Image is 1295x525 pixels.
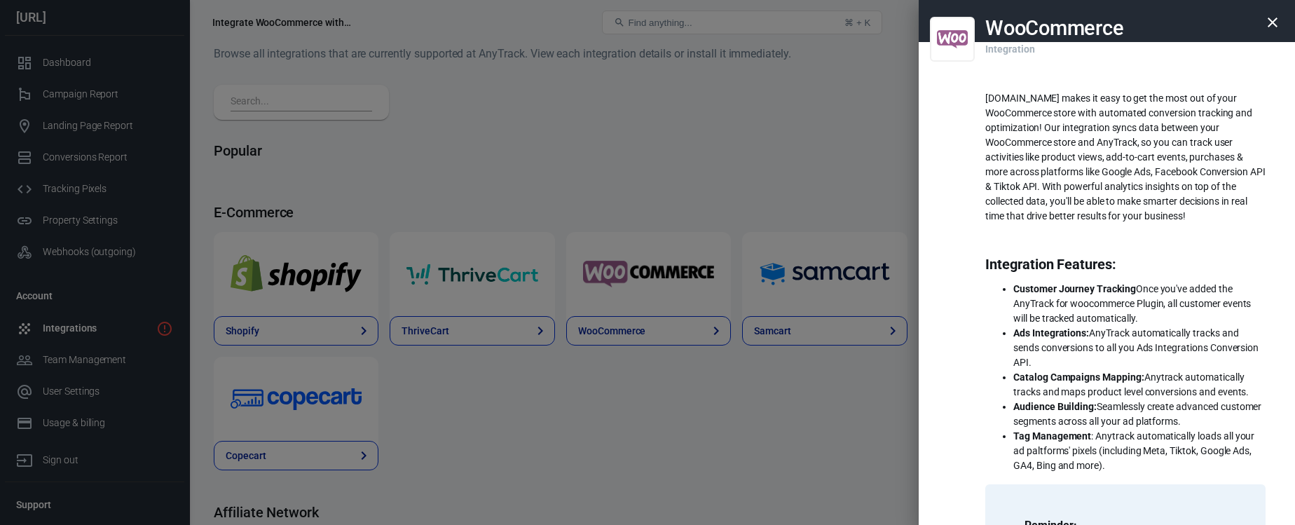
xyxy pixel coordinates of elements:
[1013,283,1136,294] strong: Customer Journey Tracking
[1013,400,1266,429] li: Seamlessly create advanced customer segments across all your ad platforms.
[1013,429,1266,473] li: : Anytrack automatically loads all your ad paltforms' pixels (including Meta, Tiktok, Google Ads,...
[1013,401,1097,412] strong: Audience Building:
[1013,327,1089,339] strong: Ads Integrations:
[985,91,1266,224] p: [DOMAIN_NAME] makes it easy to get the most out of your WooCommerce store with automated conversi...
[1013,370,1266,400] li: Anytrack automatically tracks and maps product level conversions and events.
[1013,430,1091,442] strong: Tag Management
[1013,371,1144,383] strong: Catalog Campaigns Mapping:
[985,257,1266,272] p: Integration Features:
[985,28,1034,57] p: Integration
[937,20,968,59] img: WooCommerce
[985,17,1123,39] h2: WooCommerce
[1013,326,1266,370] li: AnyTrack automatically tracks and sends conversions to all you Ads Integrations Conversion API.
[1013,282,1266,326] li: Once you've added the AnyTrack for woocommerce Plugin, all customer events will be tracked automa...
